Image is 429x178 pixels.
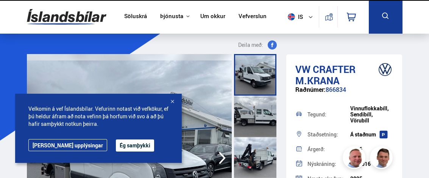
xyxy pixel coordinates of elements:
div: Nýskráning: [307,161,350,167]
a: Söluskrá [124,13,147,21]
div: Árgerð: [307,147,350,152]
div: 866834 [295,86,393,101]
img: G0Ugv5HjCgRt.svg [27,5,106,29]
div: Tegund: [307,112,350,117]
div: Á staðnum [350,132,393,138]
button: is [285,6,319,28]
img: siFngHWaQ9KaOqBr.png [344,147,367,170]
span: Velkomin á vef Íslandsbílar. Vefurinn notast við vefkökur, ef þú heldur áfram að nota vefinn þá h... [28,105,168,128]
a: Um okkur [200,13,225,21]
img: brand logo [374,60,396,79]
span: Raðnúmer: [295,85,326,94]
span: VW [295,62,310,76]
div: Staðsetning: [307,132,350,137]
span: is [285,13,304,20]
span: Crafter M.KRANA [295,62,356,87]
img: FbJEzSuNWCJXmdc-.webp [371,147,394,170]
div: Vinnuflokkabíll, Sendibíll, Vörubíll [350,105,393,124]
img: svg+xml;base64,PHN2ZyB4bWxucz0iaHR0cDovL3d3dy53My5vcmcvMjAwMC9zdmciIHdpZHRoPSI1MTIiIGhlaWdodD0iNT... [288,13,295,20]
a: [PERSON_NAME] upplýsingar [28,139,107,151]
button: Deila með: [231,40,280,50]
span: Deila með: [238,40,263,50]
button: Ég samþykki [116,139,154,152]
button: Þjónusta [160,13,183,20]
a: Vefverslun [239,13,267,21]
